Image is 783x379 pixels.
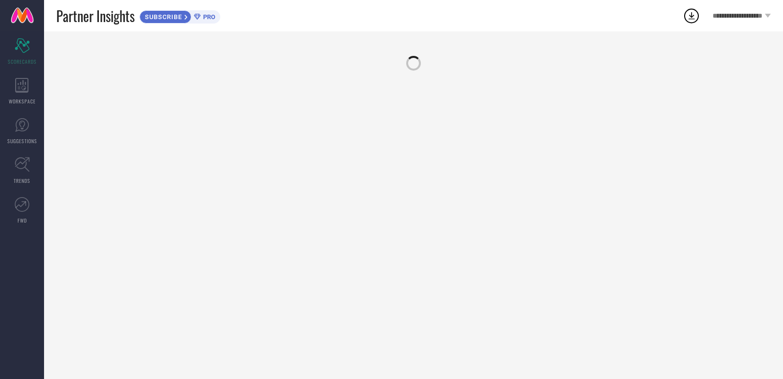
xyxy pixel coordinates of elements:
[8,58,37,65] span: SCORECARDS
[14,177,30,184] span: TRENDS
[140,13,184,21] span: SUBSCRIBE
[56,6,135,26] span: Partner Insights
[9,98,36,105] span: WORKSPACE
[683,7,700,25] div: Open download list
[7,137,37,145] span: SUGGESTIONS
[201,13,215,21] span: PRO
[18,217,27,224] span: FWD
[139,8,220,24] a: SUBSCRIBEPRO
